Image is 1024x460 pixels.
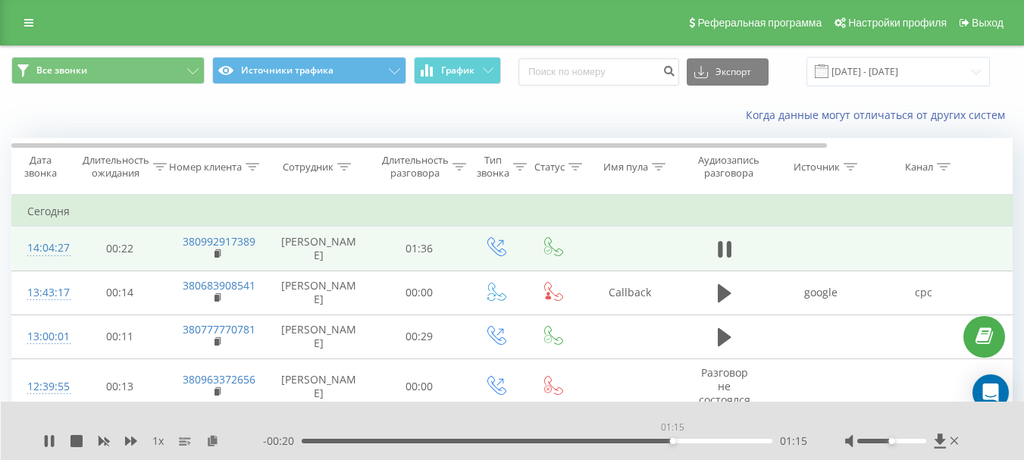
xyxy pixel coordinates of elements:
[697,17,822,29] span: Реферальная программа
[414,57,501,84] button: График
[372,314,467,358] td: 00:29
[266,314,372,358] td: [PERSON_NAME]
[441,65,474,76] span: График
[770,271,872,314] td: google
[27,278,58,308] div: 13:43:17
[905,161,933,174] div: Канал
[152,433,164,449] span: 1 x
[746,108,1013,122] a: Когда данные могут отличаться от других систем
[183,372,255,386] a: 380963372656
[692,154,766,180] div: Аудиозапись разговора
[848,17,947,29] span: Настройки профиля
[534,161,565,174] div: Статус
[183,234,255,249] a: 380992917389
[603,161,648,174] div: Имя пула
[27,322,58,352] div: 13:00:01
[283,161,334,174] div: Сотрудник
[372,271,467,314] td: 00:00
[699,365,750,407] span: Разговор не состоялся
[183,322,255,336] a: 380777770781
[73,227,168,271] td: 00:22
[73,358,168,415] td: 00:13
[266,271,372,314] td: [PERSON_NAME]
[658,417,687,438] div: 01:15
[477,154,509,180] div: Тип звонка
[372,227,467,271] td: 01:36
[83,154,149,180] div: Длительность ожидания
[872,271,975,314] td: cpc
[670,438,676,444] div: Accessibility label
[372,358,467,415] td: 00:00
[794,161,840,174] div: Источник
[12,154,68,180] div: Дата звонка
[11,57,205,84] button: Все звонки
[972,17,1004,29] span: Выход
[36,64,87,77] span: Все звонки
[263,433,302,449] span: - 00:20
[27,372,58,402] div: 12:39:55
[73,271,168,314] td: 00:14
[382,154,449,180] div: Длительность разговора
[581,271,679,314] td: Callback
[687,58,769,86] button: Экспорт
[73,314,168,358] td: 00:11
[169,161,242,174] div: Номер клиента
[266,358,372,415] td: [PERSON_NAME]
[972,374,1009,411] div: Open Intercom Messenger
[27,233,58,263] div: 14:04:27
[780,433,807,449] span: 01:15
[266,227,372,271] td: [PERSON_NAME]
[183,278,255,293] a: 380683908541
[888,438,894,444] div: Accessibility label
[212,57,406,84] button: Источники трафика
[518,58,679,86] input: Поиск по номеру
